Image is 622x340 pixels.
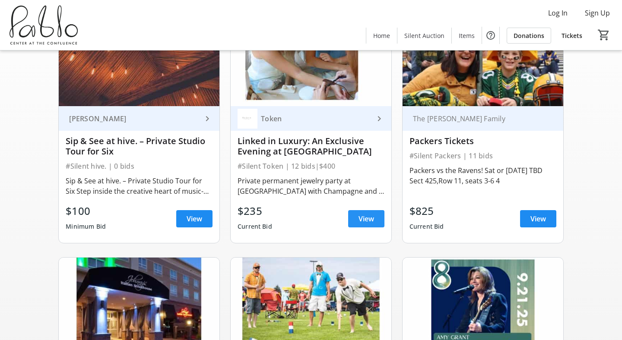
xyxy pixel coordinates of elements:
span: Log In [548,8,568,18]
div: Current Bid [238,219,272,234]
div: Packers vs the Ravens! Sat or [DATE] TBD Sect 425,Row 11, seats 3-6 4 [409,165,556,186]
a: Items [452,28,482,44]
a: View [520,210,556,227]
div: Sip & See at hive. – Private Studio Tour for Six [66,136,213,157]
div: #Silent Token | 12 bids | $400 [238,160,384,172]
a: Donations [507,28,551,44]
img: Linked in Luxury: An Exclusive Evening at Token [231,16,391,106]
div: Token [257,114,374,123]
span: Home [373,31,390,40]
button: Help [482,27,499,44]
img: Packers Tickets [403,16,563,106]
div: [PERSON_NAME] [66,114,202,123]
img: Sip & See at hive. – Private Studio Tour for Six [59,16,219,106]
div: Private permanent jewelry party at [GEOGRAPHIC_DATA] with Champagne and a VIP studio tour with th... [238,176,384,196]
div: Current Bid [409,219,444,234]
a: View [176,210,213,227]
div: Linked in Luxury: An Exclusive Evening at [GEOGRAPHIC_DATA] [238,136,384,157]
img: Token [238,109,257,129]
div: $825 [409,203,444,219]
div: Packers Tickets [409,136,556,146]
button: Cart [596,27,612,43]
span: Silent Auction [404,31,444,40]
a: TokenToken [231,106,391,131]
div: $100 [66,203,106,219]
span: View [187,214,202,224]
span: Donations [514,31,544,40]
div: #Silent Packers | 11 bids [409,150,556,162]
mat-icon: keyboard_arrow_right [202,113,213,124]
div: Minimum Bid [66,219,106,234]
span: Tickets [562,31,582,40]
span: View [530,214,546,224]
a: [PERSON_NAME] [59,106,219,131]
img: Pablo Center's Logo [5,3,82,47]
a: Home [366,28,397,44]
div: Sip & See at hive. – Private Studio Tour for Six Step inside the creative heart of music-making a... [66,176,213,196]
button: Sign Up [578,6,617,20]
span: Sign Up [585,8,610,18]
mat-icon: keyboard_arrow_right [374,113,384,124]
a: Tickets [555,28,589,44]
button: Log In [541,6,574,20]
span: View [359,214,374,224]
a: View [348,210,384,227]
div: #Silent hive. | 0 bids [66,160,213,172]
span: Items [459,31,475,40]
a: Silent Auction [397,28,451,44]
div: The [PERSON_NAME] Family [409,114,546,123]
div: $235 [238,203,272,219]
